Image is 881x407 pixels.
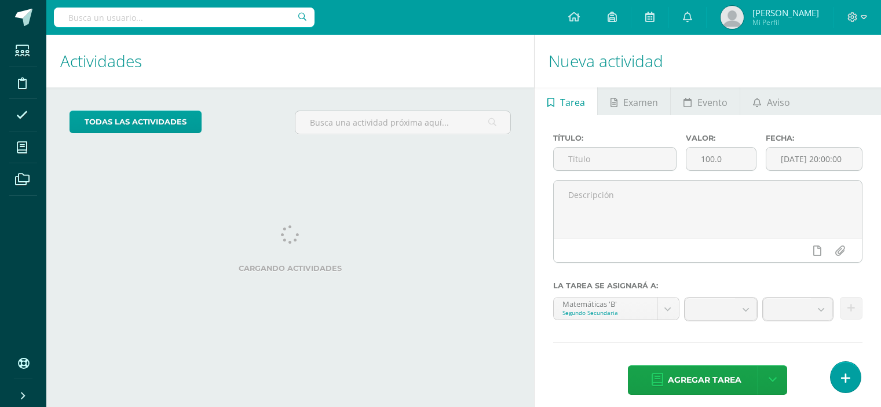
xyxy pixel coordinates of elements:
span: Tarea [560,89,585,116]
label: Cargando actividades [70,264,511,273]
span: Aviso [767,89,790,116]
input: Puntos máximos [686,148,756,170]
span: Agregar tarea [668,366,741,394]
span: Mi Perfil [752,17,819,27]
input: Título [554,148,676,170]
a: Evento [671,87,740,115]
div: Matemáticas 'B' [562,298,648,309]
input: Busca un usuario... [54,8,315,27]
a: todas las Actividades [70,111,202,133]
h1: Nueva actividad [549,35,867,87]
div: Segundo Secundaria [562,309,648,317]
input: Busca una actividad próxima aquí... [295,111,510,134]
a: Examen [598,87,670,115]
a: Matemáticas 'B'Segundo Secundaria [554,298,679,320]
a: Tarea [535,87,597,115]
a: Aviso [740,87,802,115]
label: Fecha: [766,134,862,142]
span: Examen [623,89,658,116]
span: [PERSON_NAME] [752,7,819,19]
h1: Actividades [60,35,520,87]
label: La tarea se asignará a: [553,281,862,290]
label: Título: [553,134,677,142]
label: Valor: [686,134,756,142]
span: Evento [697,89,728,116]
img: e1ecaa63abbcd92f15e98e258f47b918.png [721,6,744,29]
input: Fecha de entrega [766,148,862,170]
